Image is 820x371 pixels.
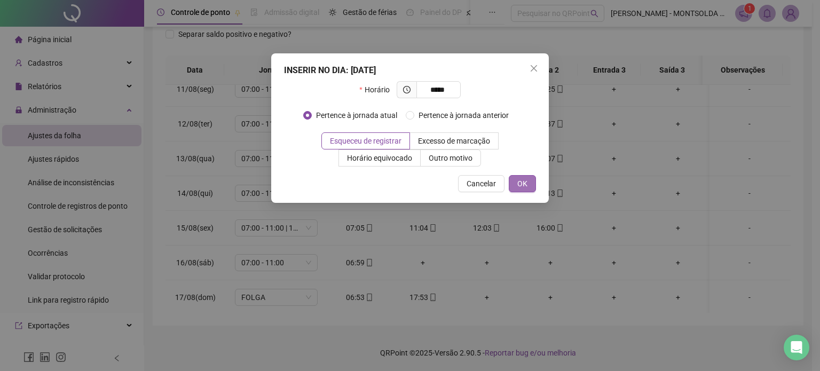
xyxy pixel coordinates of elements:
[530,64,538,73] span: close
[509,175,536,192] button: OK
[330,137,401,145] span: Esqueceu de registrar
[467,178,496,190] span: Cancelar
[347,154,412,162] span: Horário equivocado
[525,60,542,77] button: Close
[403,86,411,93] span: clock-circle
[418,137,490,145] span: Excesso de marcação
[312,109,401,121] span: Pertence à jornada atual
[458,175,504,192] button: Cancelar
[284,64,536,77] div: INSERIR NO DIA : [DATE]
[359,81,396,98] label: Horário
[784,335,809,360] div: Open Intercom Messenger
[517,178,527,190] span: OK
[414,109,513,121] span: Pertence à jornada anterior
[429,154,472,162] span: Outro motivo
